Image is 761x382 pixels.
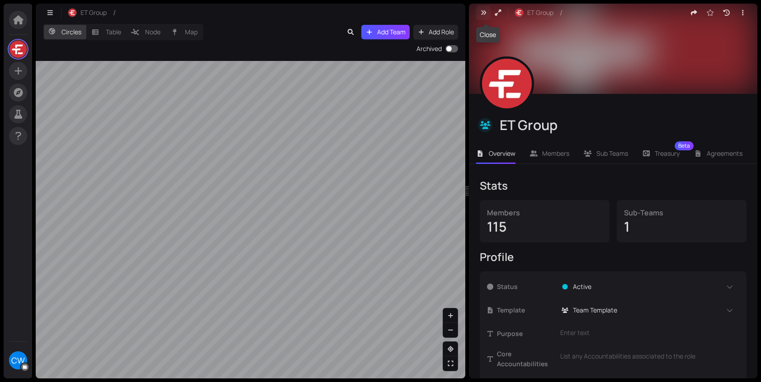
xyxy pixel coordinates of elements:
sup: Beta [675,141,694,150]
div: 1 [624,218,739,235]
div: Close [476,27,500,42]
span: Add Role [429,27,454,37]
button: ET Group [63,5,111,20]
img: r-RjKx4yED.jpeg [515,9,523,17]
span: Active [573,282,591,292]
span: Team Template [573,305,617,315]
button: ET Group [510,5,558,20]
div: Members [487,207,602,218]
span: ET Group [80,8,107,18]
div: Profile [480,250,747,264]
button: Add Team [361,25,410,39]
img: r-RjKx4yED.jpeg [68,9,76,17]
div: 115 [487,218,602,235]
div: Archived [416,44,442,54]
span: Core Accountabilities [497,349,555,369]
img: sxiwkZVnJ8.jpeg [482,59,532,108]
button: Add Role [413,25,458,39]
span: Agreements [707,149,742,158]
div: ET Group [500,116,745,134]
span: Sub Teams [596,149,628,158]
div: Enter text [560,328,734,338]
img: LsfHRQdbm8.jpeg [9,41,27,58]
div: Sub-Teams [624,207,739,218]
div: List any Accountabilities associated to the role [560,351,734,361]
span: CW [11,351,25,369]
span: Status [497,282,555,292]
span: Template [497,305,555,315]
span: Treasury [655,150,680,157]
span: ET Group [527,8,553,18]
span: Add Team [377,27,406,37]
span: Overview [489,149,515,158]
span: Purpose [497,329,555,339]
span: Members [542,149,569,158]
div: Stats [480,178,747,193]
